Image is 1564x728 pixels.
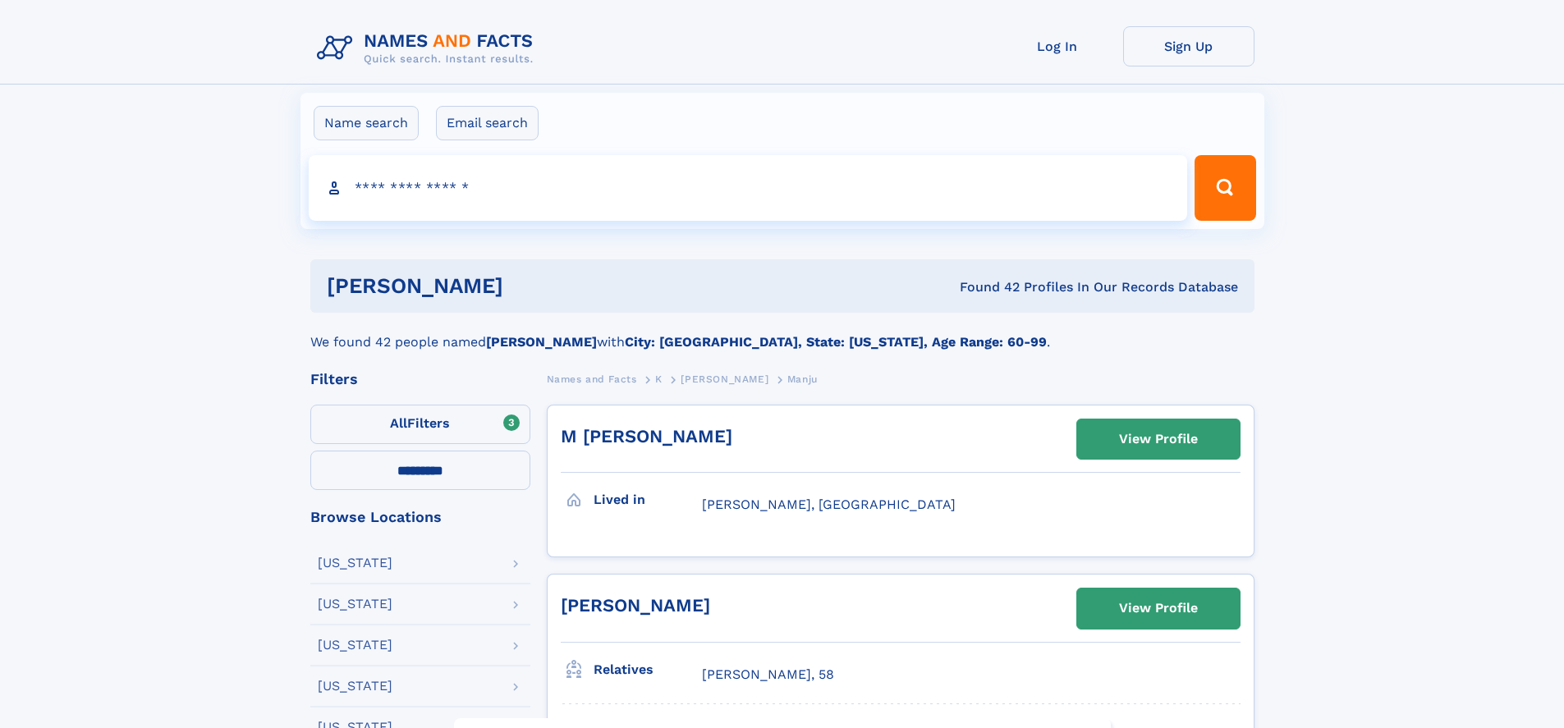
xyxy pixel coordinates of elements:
div: Found 42 Profiles In Our Records Database [732,278,1238,296]
h3: Relatives [594,656,702,684]
div: Filters [310,372,530,387]
label: Filters [310,405,530,444]
a: M [PERSON_NAME] [561,426,732,446]
a: K [655,369,663,389]
a: Sign Up [1123,26,1254,66]
h1: [PERSON_NAME] [327,276,732,296]
a: [PERSON_NAME] [561,595,710,616]
div: [US_STATE] [318,556,392,570]
button: Search Button [1195,155,1255,221]
label: Email search [436,106,539,140]
a: View Profile [1077,419,1240,459]
a: Log In [992,26,1123,66]
div: [US_STATE] [318,598,392,611]
b: [PERSON_NAME] [486,334,597,350]
a: View Profile [1077,588,1240,628]
div: [US_STATE] [318,680,392,693]
div: View Profile [1119,420,1198,458]
a: Names and Facts [547,369,637,389]
span: All [390,415,407,431]
label: Name search [314,106,419,140]
a: [PERSON_NAME] [681,369,768,389]
span: K [655,373,663,385]
div: [US_STATE] [318,639,392,652]
span: [PERSON_NAME], [GEOGRAPHIC_DATA] [702,497,956,512]
b: City: [GEOGRAPHIC_DATA], State: [US_STATE], Age Range: 60-99 [625,334,1047,350]
img: Logo Names and Facts [310,26,547,71]
input: search input [309,155,1188,221]
a: [PERSON_NAME], 58 [702,666,834,684]
div: View Profile [1119,589,1198,627]
span: Manju [787,373,818,385]
span: [PERSON_NAME] [681,373,768,385]
div: We found 42 people named with . [310,313,1254,352]
h3: Lived in [594,486,702,514]
div: Browse Locations [310,510,530,524]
